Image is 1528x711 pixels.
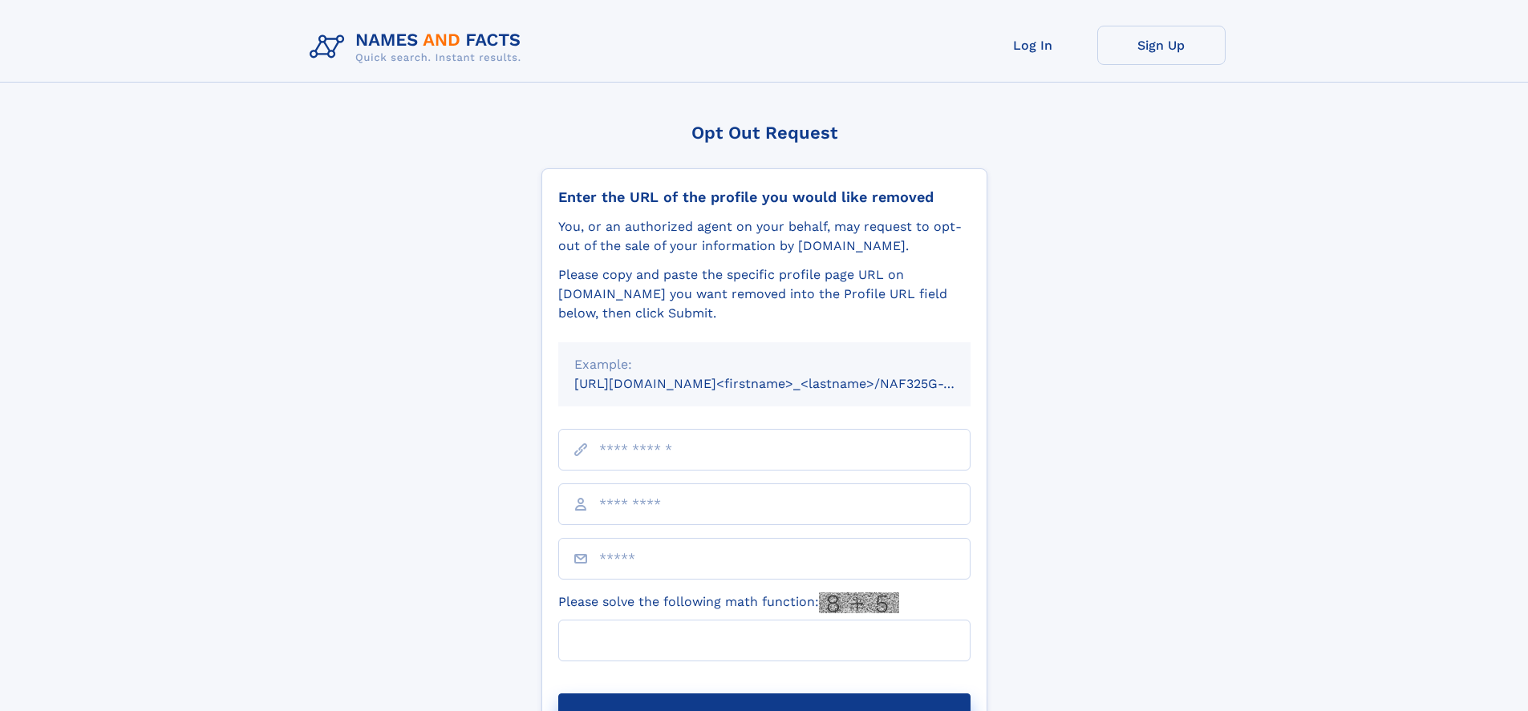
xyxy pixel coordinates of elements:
[558,188,971,206] div: Enter the URL of the profile you would like removed
[541,123,987,143] div: Opt Out Request
[558,265,971,323] div: Please copy and paste the specific profile page URL on [DOMAIN_NAME] you want removed into the Pr...
[969,26,1097,65] a: Log In
[558,217,971,256] div: You, or an authorized agent on your behalf, may request to opt-out of the sale of your informatio...
[303,26,534,69] img: Logo Names and Facts
[574,376,1001,391] small: [URL][DOMAIN_NAME]<firstname>_<lastname>/NAF325G-xxxxxxxx
[558,592,899,613] label: Please solve the following math function:
[574,355,954,374] div: Example:
[1097,26,1226,65] a: Sign Up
